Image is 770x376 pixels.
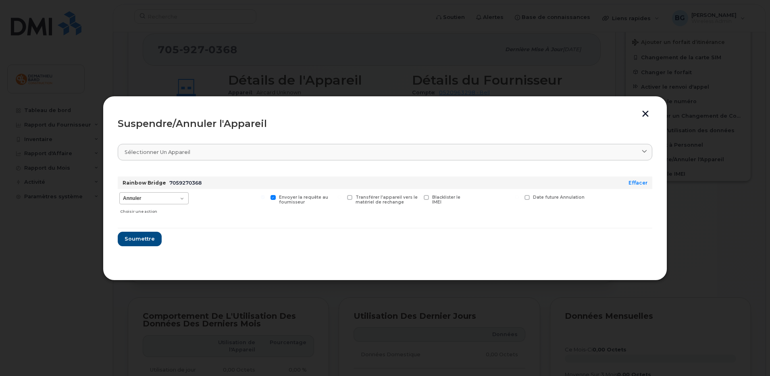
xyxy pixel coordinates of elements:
div: Suspendre/Annuler l'Appareil [118,119,652,129]
span: Sélectionner un appareil [125,148,190,156]
a: Effacer [628,180,647,186]
input: Transférer l'appareil vers le matériel de rechange [337,195,341,199]
a: Sélectionner un appareil [118,144,652,160]
input: Date future Annulation [515,195,519,199]
button: Soumettre [118,232,162,246]
span: Transférer l'appareil vers le matériel de rechange [356,195,418,205]
strong: Rainbow Bridge [123,180,166,186]
span: Blacklister le IMEI [432,195,460,205]
input: Blacklister le IMEI [414,195,418,199]
span: Envoyer la requête au fournisseur [279,195,328,205]
span: 7059270368 [169,180,202,186]
input: Envoyer la requête au fournisseur [261,195,265,199]
span: Soumettre [125,235,155,243]
div: Choisir une action [120,205,189,215]
span: Date future Annulation [533,195,585,200]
